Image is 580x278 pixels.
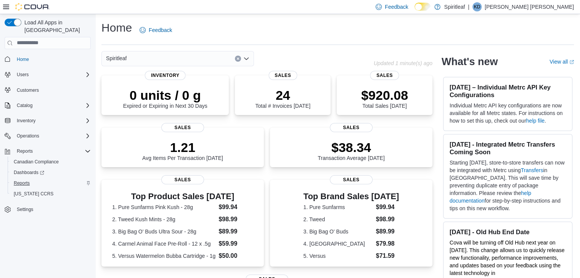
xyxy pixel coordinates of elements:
dt: 1. Pure Sunfarms [304,203,373,211]
dt: 4. [GEOGRAPHIC_DATA] [304,240,373,248]
span: Home [17,56,29,62]
span: Washington CCRS [11,189,91,198]
button: Users [2,69,94,80]
p: Spiritleaf [444,2,465,11]
span: Reports [14,180,30,186]
span: KD [474,2,480,11]
button: Catalog [14,101,35,110]
span: Sales [161,175,204,184]
div: Transaction Average [DATE] [318,140,385,161]
p: $38.34 [318,140,385,155]
span: Inventory [17,118,35,124]
dt: 3. Big Bag O' Buds Ultra Sour - 28g [112,228,215,235]
button: Catalog [2,100,94,111]
button: Reports [14,147,36,156]
dd: $50.00 [219,251,253,260]
dd: $99.94 [219,203,253,212]
a: Transfers [521,167,543,173]
button: Inventory [14,116,39,125]
dt: 5. Versus [304,252,373,260]
dd: $98.99 [219,215,253,224]
a: help file [526,118,545,124]
h1: Home [101,20,132,35]
div: Total Sales [DATE] [361,88,408,109]
span: Customers [14,85,91,95]
span: Operations [14,131,91,141]
button: Home [2,54,94,65]
a: Home [14,55,32,64]
input: Dark Mode [415,3,431,11]
a: [US_STATE] CCRS [11,189,56,198]
span: Canadian Compliance [11,157,91,166]
div: Expired or Expiring in Next 30 Days [123,88,207,109]
span: Sales [370,71,399,80]
dt: 1. Pure Sunfarms Pink Kush - 28g [112,203,215,211]
dd: $59.99 [219,239,253,248]
h3: [DATE] - Old Hub End Date [450,228,566,236]
button: Inventory [2,115,94,126]
span: Settings [17,206,33,212]
button: Open list of options [243,56,249,62]
dd: $99.94 [376,203,399,212]
div: Avg Items Per Transaction [DATE] [142,140,223,161]
dd: $71.59 [376,251,399,260]
a: Feedback [137,22,175,38]
span: Sales [330,175,373,184]
span: Catalog [14,101,91,110]
button: Reports [8,178,94,189]
span: Customers [17,87,39,93]
img: Cova [15,3,50,11]
span: Reports [14,147,91,156]
span: Reports [11,179,91,188]
h3: [DATE] – Individual Metrc API Key Configurations [450,83,566,99]
span: Canadian Compliance [14,159,59,165]
dd: $89.99 [376,227,399,236]
dt: 2. Tweed Kush Mints - 28g [112,216,215,223]
span: Spiritleaf [106,54,127,63]
span: [US_STATE] CCRS [14,191,53,197]
span: Users [17,72,29,78]
button: Settings [2,204,94,215]
span: Feedback [149,26,172,34]
dd: $89.99 [219,227,253,236]
p: 0 units / 0 g [123,88,207,103]
button: [US_STATE] CCRS [8,189,94,199]
p: 1.21 [142,140,223,155]
p: Updated 1 minute(s) ago [374,60,432,66]
dt: 5. Versus Watermelon Bubba Cartridge - 1g [112,252,215,260]
span: Operations [17,133,39,139]
span: Home [14,54,91,64]
dt: 4. Carmel Animal Face Pre-Roll - 12 x .5g [112,240,215,248]
button: Operations [2,131,94,141]
span: Users [14,70,91,79]
div: Kenneth D L [472,2,482,11]
span: Reports [17,148,33,154]
button: Canadian Compliance [8,157,94,167]
svg: External link [569,60,574,64]
h2: What's new [442,56,498,68]
div: Total # Invoices [DATE] [255,88,310,109]
a: Dashboards [11,168,47,177]
a: Canadian Compliance [11,157,62,166]
p: $920.08 [361,88,408,103]
dt: 2. Tweed [304,216,373,223]
span: Inventory [145,71,186,80]
a: Settings [14,205,36,214]
button: Clear input [235,56,241,62]
button: Operations [14,131,42,141]
dd: $79.98 [376,239,399,248]
h3: Top Product Sales [DATE] [112,192,253,201]
a: View allExternal link [549,59,574,65]
span: Catalog [17,102,32,109]
p: Starting [DATE], store-to-store transfers can now be integrated with Metrc using in [GEOGRAPHIC_D... [450,159,566,212]
span: Sales [268,71,297,80]
p: [PERSON_NAME] [PERSON_NAME] [485,2,574,11]
h3: [DATE] - Integrated Metrc Transfers Coming Soon [450,141,566,156]
a: Reports [11,179,33,188]
button: Customers [2,85,94,96]
a: help documentation [450,190,531,204]
p: 24 [255,88,310,103]
a: Dashboards [8,167,94,178]
span: Dashboards [14,169,44,176]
